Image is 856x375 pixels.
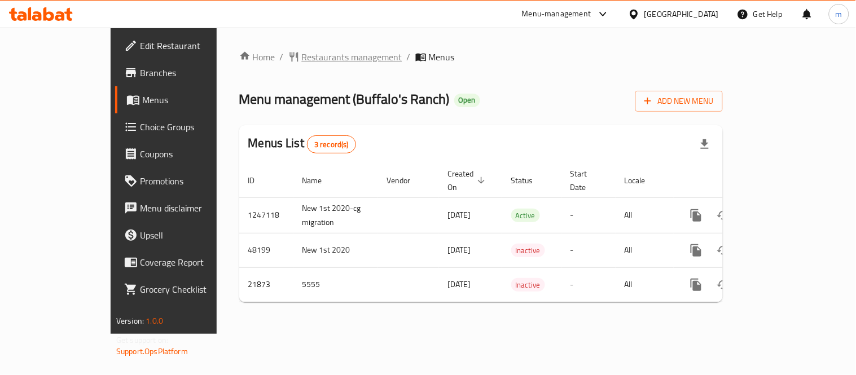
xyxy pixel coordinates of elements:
a: Promotions [115,167,253,195]
span: Menus [429,50,455,64]
td: 48199 [239,233,293,267]
span: Grocery Checklist [140,283,244,296]
div: Open [454,94,480,107]
span: Version: [116,314,144,328]
span: Promotions [140,174,244,188]
div: [GEOGRAPHIC_DATA] [644,8,719,20]
span: Locale [625,174,660,187]
h2: Menus List [248,135,356,153]
button: more [683,202,710,229]
span: Coupons [140,147,244,161]
a: Upsell [115,222,253,249]
td: - [561,233,616,267]
div: Export file [691,131,718,158]
span: Choice Groups [140,120,244,134]
span: Menus [142,93,244,107]
span: 3 record(s) [308,139,355,150]
a: Coupons [115,140,253,167]
span: [DATE] [448,242,471,257]
li: / [280,50,284,64]
button: more [683,271,710,298]
a: Support.OpsPlatform [116,344,188,359]
span: 1.0.0 [146,314,163,328]
a: Grocery Checklist [115,276,253,303]
td: 5555 [293,267,378,302]
span: [DATE] [448,277,471,292]
td: New 1st 2020-cg migration [293,197,378,233]
button: Change Status [710,237,737,264]
span: ID [248,174,270,187]
span: Inactive [511,279,545,292]
nav: breadcrumb [239,50,723,64]
span: Upsell [140,228,244,242]
td: All [616,233,674,267]
span: Edit Restaurant [140,39,244,52]
td: - [561,197,616,233]
span: [DATE] [448,208,471,222]
span: Get support on: [116,333,168,347]
span: Restaurants management [302,50,402,64]
a: Choice Groups [115,113,253,140]
span: Menu disclaimer [140,201,244,215]
span: Branches [140,66,244,80]
span: Add New Menu [644,94,714,108]
button: Add New Menu [635,91,723,112]
div: Total records count [307,135,356,153]
a: Home [239,50,275,64]
span: Inactive [511,244,545,257]
li: / [407,50,411,64]
button: Change Status [710,271,737,298]
span: Status [511,174,548,187]
td: All [616,197,674,233]
td: 1247118 [239,197,293,233]
td: All [616,267,674,302]
a: Branches [115,59,253,86]
span: Coverage Report [140,255,244,269]
a: Menus [115,86,253,113]
button: more [683,237,710,264]
button: Change Status [710,202,737,229]
a: Menu disclaimer [115,195,253,222]
div: Inactive [511,278,545,292]
span: Start Date [570,167,602,194]
span: Created On [448,167,489,194]
td: - [561,267,616,302]
a: Edit Restaurant [115,32,253,59]
table: enhanced table [239,164,800,302]
div: Menu-management [522,7,591,21]
a: Coverage Report [115,249,253,276]
span: Name [302,174,337,187]
span: Vendor [387,174,425,187]
span: Active [511,209,540,222]
a: Restaurants management [288,50,402,64]
th: Actions [674,164,800,198]
span: Menu management ( Buffalo's Ranch ) [239,86,450,112]
td: New 1st 2020 [293,233,378,267]
span: m [836,8,842,20]
span: Open [454,95,480,105]
td: 21873 [239,267,293,302]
